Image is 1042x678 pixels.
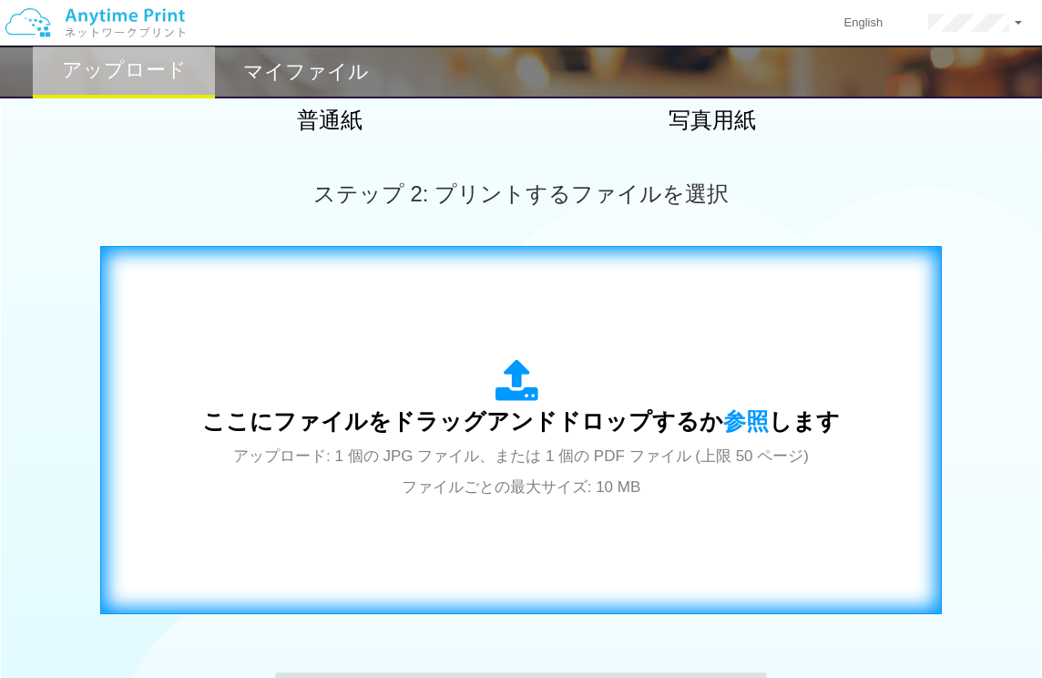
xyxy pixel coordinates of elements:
h2: マイファイル [243,61,369,83]
span: ここにファイルをドラッグアンドドロップするか します [202,408,840,434]
h2: 写真用紙 [553,108,872,132]
span: ステップ 2: プリントするファイルを選択 [313,181,729,206]
span: アップロード: 1 個の JPG ファイル、または 1 個の PDF ファイル (上限 50 ページ) ファイルごとの最大サイズ: 10 MB [233,447,809,496]
h2: アップロード [62,59,187,81]
span: 参照 [723,408,769,434]
h2: 普通紙 [170,108,489,132]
